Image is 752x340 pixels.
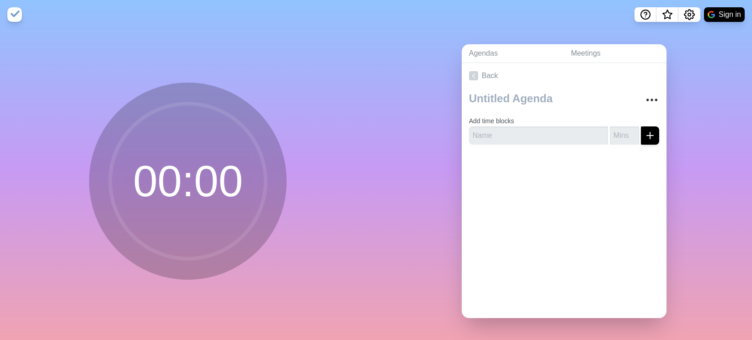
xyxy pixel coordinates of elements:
[635,7,656,22] button: Help
[656,7,678,22] button: What’s new
[462,44,564,63] a: Agendas
[469,126,608,145] input: Name
[564,44,667,63] a: Meetings
[7,7,22,22] img: timeblocks logo
[462,63,667,89] a: Back
[678,7,700,22] button: Settings
[610,126,639,145] input: Mins
[643,91,661,109] button: More
[469,117,514,125] label: Add time blocks
[708,11,715,18] img: google logo
[704,7,745,22] button: Sign in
